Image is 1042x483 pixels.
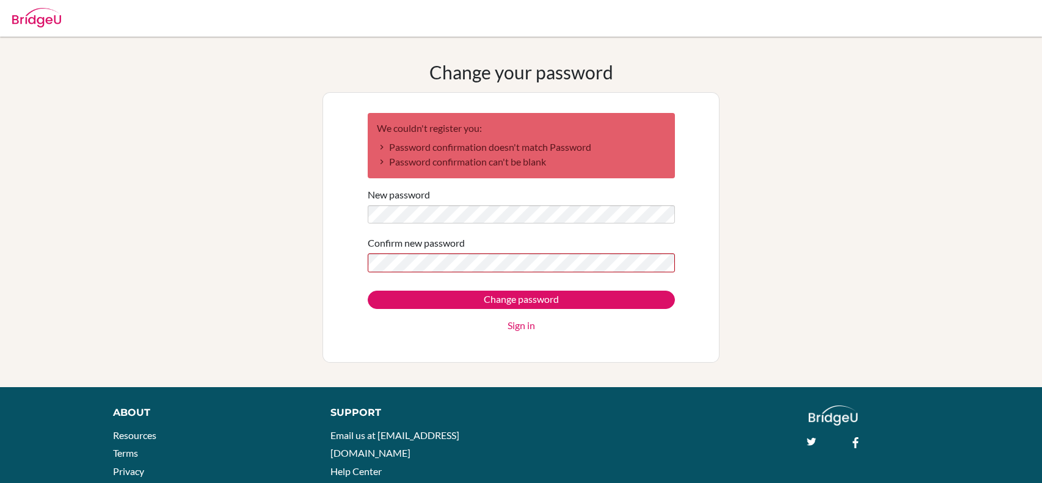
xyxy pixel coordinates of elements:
h2: We couldn't register you: [377,122,666,134]
label: New password [368,187,430,202]
a: Help Center [330,465,382,477]
img: Bridge-U [12,8,61,27]
label: Confirm new password [368,236,465,250]
a: Sign in [508,318,535,333]
img: logo_white@2x-f4f0deed5e89b7ecb1c2cc34c3e3d731f90f0f143d5ea2071677605dd97b5244.png [809,405,858,426]
a: Terms [113,447,138,459]
div: About [113,405,304,420]
a: Privacy [113,465,144,477]
a: Email us at [EMAIL_ADDRESS][DOMAIN_NAME] [330,429,459,459]
li: Password confirmation doesn't match Password [377,140,666,154]
input: Change password [368,291,675,309]
h1: Change your password [429,61,613,83]
div: Support [330,405,508,420]
li: Password confirmation can't be blank [377,154,666,169]
a: Resources [113,429,156,441]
